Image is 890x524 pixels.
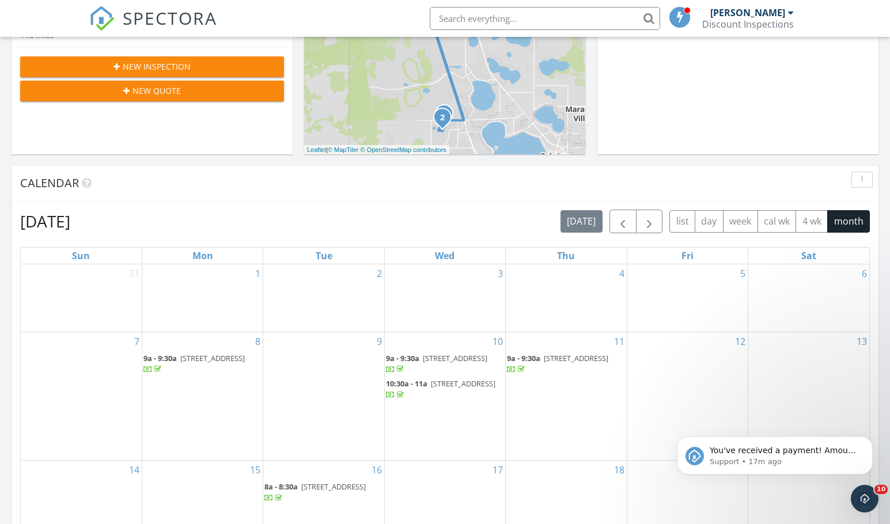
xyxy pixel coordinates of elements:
[20,175,79,191] span: Calendar
[21,264,142,332] td: Go to August 31, 2025
[253,332,263,351] a: Go to September 8, 2025
[386,377,504,402] a: 10:30a - 11a [STREET_ADDRESS]
[386,353,419,363] span: 9a - 9:30a
[702,18,794,30] div: Discount Inspections
[180,353,245,363] span: [STREET_ADDRESS]
[609,210,637,233] button: Previous month
[430,7,660,30] input: Search everything...
[859,264,869,283] a: Go to September 6, 2025
[710,7,785,18] div: [PERSON_NAME]
[263,264,384,332] td: Go to September 2, 2025
[679,248,696,264] a: Friday
[555,248,577,264] a: Thursday
[695,210,724,233] button: day
[386,378,427,389] span: 10:30a - 11a
[506,332,627,461] td: Go to September 11, 2025
[89,6,115,31] img: The Best Home Inspection Software - Spectora
[21,332,142,461] td: Go to September 7, 2025
[506,264,627,332] td: Go to September 4, 2025
[636,210,663,233] button: Next month
[374,332,384,351] a: Go to September 9, 2025
[617,264,627,283] a: Go to September 4, 2025
[440,114,445,122] i: 2
[748,264,869,332] td: Go to September 6, 2025
[127,264,142,283] a: Go to August 31, 2025
[142,332,263,461] td: Go to September 8, 2025
[20,81,284,101] button: New Quote
[560,210,603,233] button: [DATE]
[851,485,878,512] iframe: Intercom live chat
[627,332,748,461] td: Go to September 12, 2025
[127,461,142,479] a: Go to September 14, 2025
[143,352,262,377] a: 9a - 9:30a [STREET_ADDRESS]
[758,210,797,233] button: cal wk
[738,264,748,283] a: Go to September 5, 2025
[748,332,869,461] td: Go to September 13, 2025
[733,332,748,351] a: Go to September 12, 2025
[507,353,608,374] a: 9a - 9:30a [STREET_ADDRESS]
[20,210,70,233] h2: [DATE]
[495,264,505,283] a: Go to September 3, 2025
[143,353,245,374] a: 9a - 9:30a [STREET_ADDRESS]
[253,264,263,283] a: Go to September 1, 2025
[142,264,263,332] td: Go to September 1, 2025
[20,56,284,77] button: New Inspection
[612,461,627,479] a: Go to September 18, 2025
[627,264,748,332] td: Go to September 5, 2025
[132,332,142,351] a: Go to September 7, 2025
[304,145,449,155] div: |
[384,332,505,461] td: Go to September 10, 2025
[123,60,191,73] span: New Inspection
[143,353,177,363] span: 9a - 9:30a
[669,210,695,233] button: list
[301,481,366,492] span: [STREET_ADDRESS]
[490,461,505,479] a: Go to September 17, 2025
[328,146,359,153] a: © MapTiler
[507,353,540,363] span: 9a - 9:30a
[507,352,625,377] a: 9a - 9:30a [STREET_ADDRESS]
[89,16,217,40] a: SPECTORA
[264,481,366,503] a: 8a - 8:30a [STREET_ADDRESS]
[263,332,384,461] td: Go to September 9, 2025
[374,264,384,283] a: Go to September 2, 2025
[307,146,326,153] a: Leaflet
[874,485,888,494] span: 10
[190,248,215,264] a: Monday
[386,353,487,374] a: 9a - 9:30a [STREET_ADDRESS]
[423,353,487,363] span: [STREET_ADDRESS]
[123,6,217,30] span: SPECTORA
[264,480,382,505] a: 8a - 8:30a [STREET_ADDRESS]
[723,210,758,233] button: week
[431,378,495,389] span: [STREET_ADDRESS]
[544,353,608,363] span: [STREET_ADDRESS]
[384,264,505,332] td: Go to September 3, 2025
[70,248,92,264] a: Sunday
[799,248,819,264] a: Saturday
[369,461,384,479] a: Go to September 16, 2025
[386,378,495,400] a: 10:30a - 11a [STREET_ADDRESS]
[361,146,446,153] a: © OpenStreetMap contributors
[433,248,457,264] a: Wednesday
[827,210,870,233] button: month
[854,332,869,351] a: Go to September 13, 2025
[264,481,298,492] span: 8a - 8:30a
[132,85,181,97] span: New Quote
[660,412,890,493] iframe: Intercom notifications message
[386,352,504,377] a: 9a - 9:30a [STREET_ADDRESS]
[248,461,263,479] a: Go to September 15, 2025
[612,332,627,351] a: Go to September 11, 2025
[490,332,505,351] a: Go to September 10, 2025
[313,248,335,264] a: Tuesday
[442,117,449,124] div: 927 Cirrus St, Sebring, FL 33872
[796,210,828,233] button: 4 wk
